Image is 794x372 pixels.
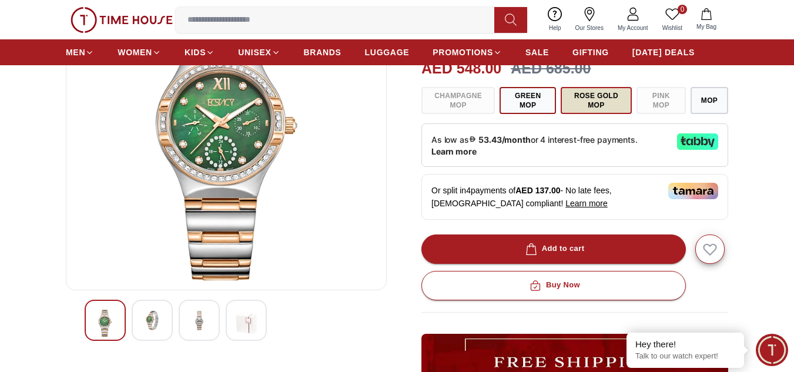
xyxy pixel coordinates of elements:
[421,174,728,220] div: Or split in 4 payments of - No late fees, [DEMOGRAPHIC_DATA] compliant!
[668,183,718,199] img: Tamara
[185,46,206,58] span: KIDS
[565,199,608,208] span: Learn more
[421,234,686,264] button: Add to cart
[421,271,686,300] button: Buy Now
[238,46,271,58] span: UNISEX
[515,186,560,195] span: AED 137.00
[572,46,609,58] span: GIFTING
[433,46,493,58] span: PROMOTIONS
[421,58,501,80] h2: AED 548.00
[142,310,163,331] img: Ecstacy Women's Champagne MOP Dial Multi Function Watch - E23608-GBGMC
[692,22,721,31] span: My Bag
[542,5,568,35] a: Help
[365,42,410,63] a: LUGGAGE
[756,334,788,366] div: Chat Widget
[66,46,85,58] span: MEN
[658,24,687,32] span: Wishlist
[635,351,735,361] p: Talk to our watch expert!
[304,42,341,63] a: BRANDS
[66,42,94,63] a: MEN
[632,42,695,63] a: [DATE] DEALS
[500,87,556,114] button: Green MOP
[632,46,695,58] span: [DATE] DEALS
[189,310,210,331] img: Ecstacy Women's Champagne MOP Dial Multi Function Watch - E23608-GBGMC
[236,310,257,337] img: Ecstacy Women's Champagne MOP Dial Multi Function Watch - E23608-GBGMC
[433,42,502,63] a: PROMOTIONS
[511,58,591,80] h3: AED 685.00
[525,46,549,58] span: SALE
[525,42,549,63] a: SALE
[568,5,611,35] a: Our Stores
[544,24,566,32] span: Help
[527,279,580,292] div: Buy Now
[118,46,152,58] span: WOMEN
[71,7,173,33] img: ...
[561,87,632,114] button: Rose Gold MOP
[635,339,735,350] div: Hey there!
[523,242,585,256] div: Add to cart
[365,46,410,58] span: LUGGAGE
[185,42,215,63] a: KIDS
[572,42,609,63] a: GIFTING
[613,24,653,32] span: My Account
[571,24,608,32] span: Our Stores
[689,6,723,33] button: My Bag
[678,5,687,14] span: 0
[95,310,116,337] img: Ecstacy Women's Champagne MOP Dial Multi Function Watch - E23608-GBGMC
[691,87,728,114] button: MOP
[238,42,280,63] a: UNISEX
[304,46,341,58] span: BRANDS
[655,5,689,35] a: 0Wishlist
[118,42,161,63] a: WOMEN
